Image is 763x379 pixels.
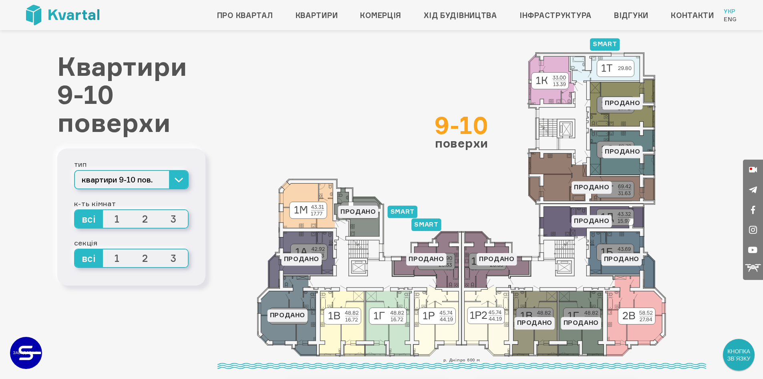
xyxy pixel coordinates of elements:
a: Хід будівництва [424,9,497,22]
div: р. Дніпро 600 м [217,357,706,369]
h1: Квартири 9-10 поверхи [57,52,205,136]
span: 1 [103,249,131,267]
div: секція [74,237,189,249]
span: всі [75,210,103,228]
span: 1 [103,210,131,228]
button: квартири 9-10 пов. [74,170,189,189]
span: 3 [159,210,188,228]
div: к-ть кімнат [74,197,189,209]
span: всі [75,249,103,267]
a: Квартири [296,9,338,22]
div: тип [74,158,189,170]
span: 2 [131,249,160,267]
a: ЗАБУДОВНИК [10,337,42,369]
a: Укр [724,7,737,15]
a: Інфраструктура [519,9,592,22]
a: Про квартал [217,9,273,22]
div: КНОПКА ЗВ`ЯЗКУ [724,340,754,370]
span: 3 [159,249,188,267]
a: Контакти [671,9,714,22]
text: ЗАБУДОВНИК [13,351,40,355]
img: Kvartal [26,5,99,25]
a: Комерція [360,9,401,22]
a: Eng [724,15,737,23]
span: 2 [131,210,160,228]
a: Відгуки [614,9,648,22]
